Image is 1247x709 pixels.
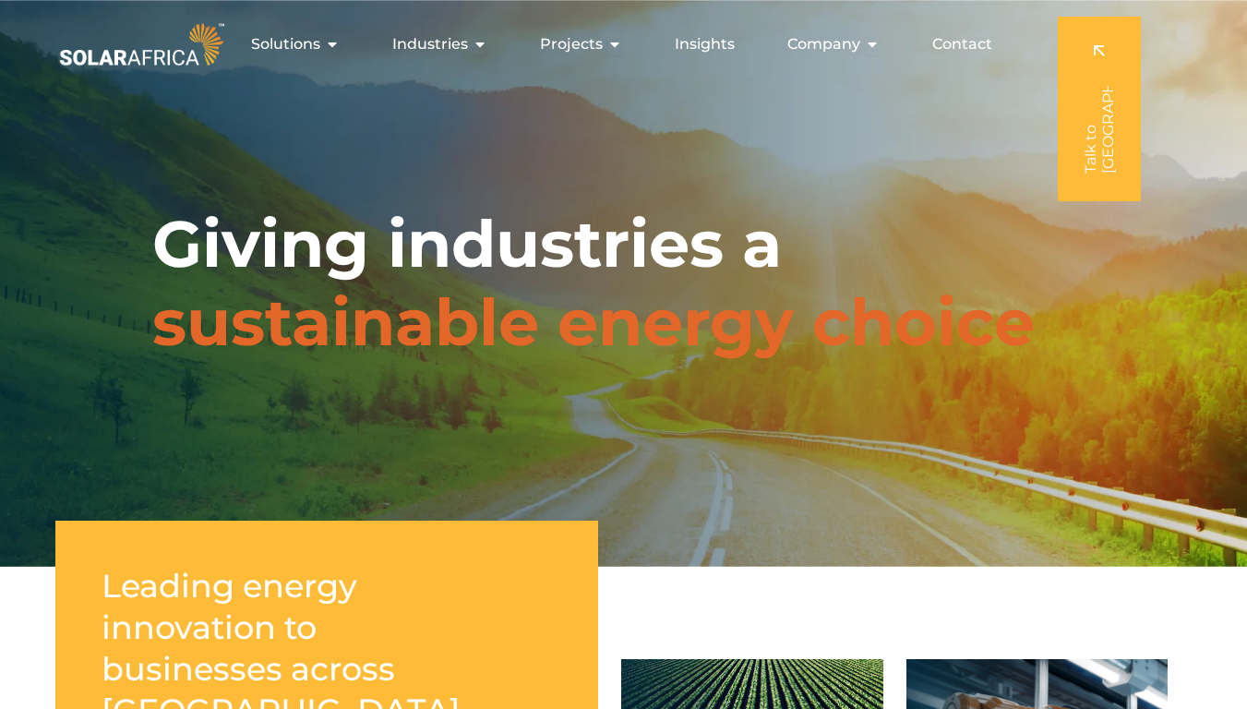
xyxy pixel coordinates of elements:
span: sustainable energy choice [152,282,1035,362]
a: Insights [675,33,735,55]
nav: Menu [228,26,1007,63]
span: Projects [540,33,603,55]
h1: Giving industries a [152,205,1035,362]
span: Company [787,33,860,55]
span: Solutions [251,33,320,55]
a: Contact [932,33,992,55]
span: Industries [392,33,468,55]
div: Menu Toggle [228,26,1007,63]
